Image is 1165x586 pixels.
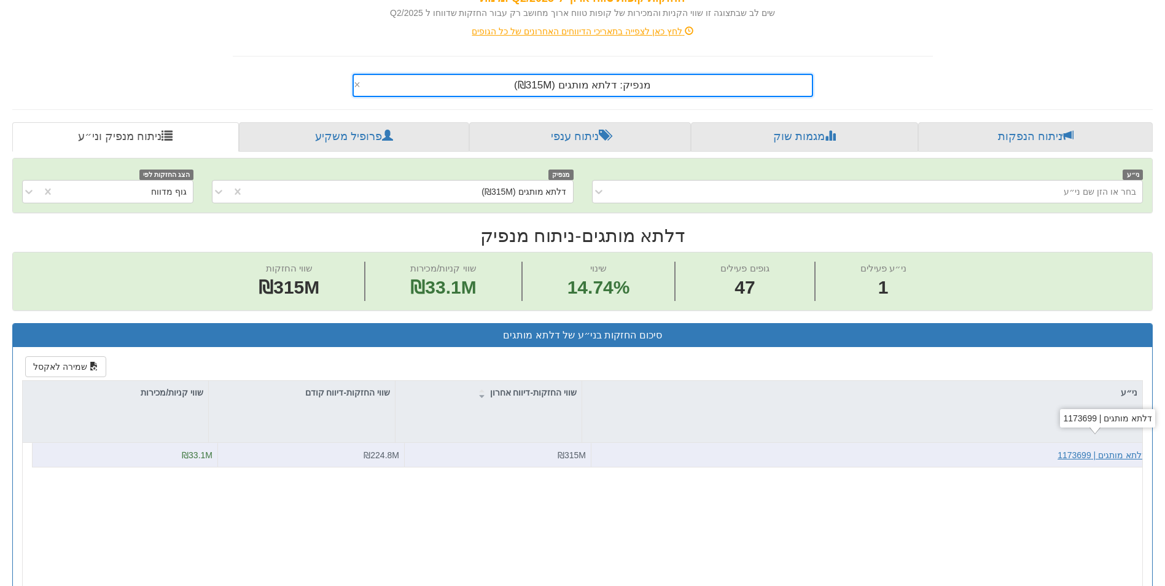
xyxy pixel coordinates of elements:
[233,7,933,19] div: שים לב שבתצוגה זו שווי הקניות והמכירות של קופות טווח ארוך מחושב רק עבור החזקות שדווחו ל Q2/2025
[582,381,1142,404] div: ני״ע
[469,122,692,152] a: ניתוח ענפי
[1064,186,1136,198] div: בחר או הזן שם ני״ע
[182,450,212,460] span: ₪33.1M
[23,381,208,404] div: שווי קניות/מכירות
[266,263,313,273] span: שווי החזקות
[918,122,1153,152] a: ניתוח הנפקות
[209,381,395,404] div: שווי החזקות-דיווח קודם
[720,263,769,273] span: גופים פעילים
[151,186,187,198] div: גוף מדווח
[1060,409,1155,428] div: דלתא מותגים | 1173699
[239,122,469,152] a: פרופיל משקיע
[720,275,769,301] span: 47
[354,75,364,96] span: Clear value
[364,450,399,460] span: ₪224.8M
[25,356,106,377] button: שמירה לאקסל
[12,225,1153,246] h2: דלתא מותגים - ניתוח מנפיק
[1123,170,1143,180] span: ני״ע
[410,263,476,273] span: שווי קניות/מכירות
[860,263,906,273] span: ני״ע פעילים
[354,79,360,90] span: ×
[395,381,582,404] div: שווי החזקות-דיווח אחרון
[590,263,607,273] span: שינוי
[259,277,319,297] span: ₪315M
[481,186,566,198] div: דלתא מותגים (₪315M)
[691,122,918,152] a: מגמות שוק
[860,275,906,301] span: 1
[139,170,193,180] span: הצג החזקות לפי
[410,277,476,297] span: ₪33.1M
[12,122,239,152] a: ניתוח מנפיק וני״ע
[224,25,942,37] div: לחץ כאן לצפייה בתאריכי הדיווחים האחרונים של כל הגופים
[22,330,1143,341] h3: סיכום החזקות בני״ע של דלתא מותגים
[558,450,586,460] span: ₪315M
[514,79,651,91] span: מנפיק: ‏דלתא מותגים ‎(₪315M)‎
[1058,449,1147,461] button: דלתא מותגים | 1173699
[548,170,574,180] span: מנפיק
[567,275,630,301] span: 14.74%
